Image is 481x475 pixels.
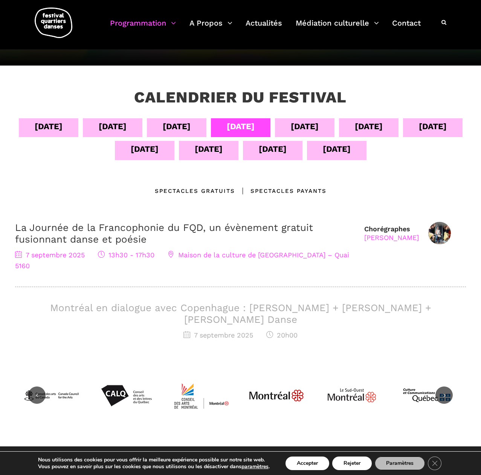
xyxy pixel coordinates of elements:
img: Calq_noir [98,367,154,424]
div: [DATE] [163,120,191,133]
a: Médiation culturelle [296,17,379,39]
button: Close GDPR Cookie Banner [428,457,441,470]
div: Spectacles gratuits [155,186,235,195]
div: Chorégraphes [364,225,419,242]
img: mccq-3-3 [399,367,455,424]
a: Programmation [110,17,176,39]
div: [DATE] [419,120,447,133]
button: Accepter [286,457,329,470]
h3: Calendrier du festival [134,88,347,107]
div: Spectacles Payants [235,186,327,195]
img: JPGnr_b [248,367,305,424]
div: [DATE] [323,142,351,156]
a: Actualités [246,17,282,39]
a: Contact [392,17,421,39]
button: Paramètres [375,457,425,470]
div: [DATE] [291,120,319,133]
img: CAC_BW_black_f [23,367,79,424]
p: Nous utilisons des cookies pour vous offrir la meilleure expérience possible sur notre site web. [38,457,270,463]
a: La Journée de la Francophonie du FQD, un évènement gratuit fusionnant danse et poésie [15,222,313,245]
img: logo-fqd-med [35,8,72,38]
span: 13h30 - 17h30 [98,251,154,259]
div: [DATE] [355,120,383,133]
button: paramètres [241,463,269,470]
div: [DATE] [99,120,127,133]
span: 7 septembre 2025 [183,331,253,339]
p: Vous pouvez en savoir plus sur les cookies que nous utilisons ou les désactiver dans . [38,463,270,470]
div: [DATE] [259,142,287,156]
img: Logo_Mtl_Le_Sud-Ouest.svg_ [324,367,380,424]
div: [DATE] [35,120,63,133]
div: [PERSON_NAME] [364,233,419,242]
img: DSC_1211TaafeFanga2017 [428,222,451,244]
span: 7 septembre 2025 [15,251,85,259]
span: Maison de la culture de [GEOGRAPHIC_DATA] – Quai 5160 [15,251,349,270]
a: A Propos [189,17,232,39]
div: [DATE] [131,142,159,156]
button: Rejeter [332,457,372,470]
h3: Montréal en dialogue avec Copenhague : [PERSON_NAME] + [PERSON_NAME] + [PERSON_NAME] Danse [15,302,466,325]
img: CMYK_Logo_CAMMontreal [173,367,230,424]
div: [DATE] [227,120,255,133]
div: [DATE] [195,142,223,156]
span: 20h00 [266,331,298,339]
